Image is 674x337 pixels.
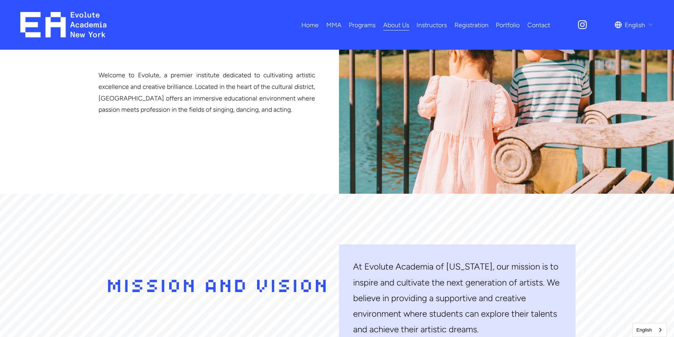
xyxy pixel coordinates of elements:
[349,19,376,31] span: Programs
[301,19,319,31] a: Home
[455,19,489,31] a: Registration
[326,19,342,31] a: folder dropdown
[633,323,666,337] a: English
[20,12,107,37] img: EA
[615,19,654,31] div: language picker
[632,323,667,337] aside: Language selected: English
[625,19,645,31] span: English
[326,19,342,31] span: MMA
[416,19,447,31] a: Instructors
[496,19,520,31] a: Portfolio
[349,19,376,31] a: folder dropdown
[353,259,561,337] p: At Evolute Academia of [US_STATE], our mission is to inspire and cultivate the next generation of...
[577,19,588,30] a: Instagram
[527,19,550,31] a: Contact
[383,19,409,31] a: About Us
[99,69,315,115] p: Welcome to Evolute, a premier institute dedicated to cultivating artistic excellence and creative...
